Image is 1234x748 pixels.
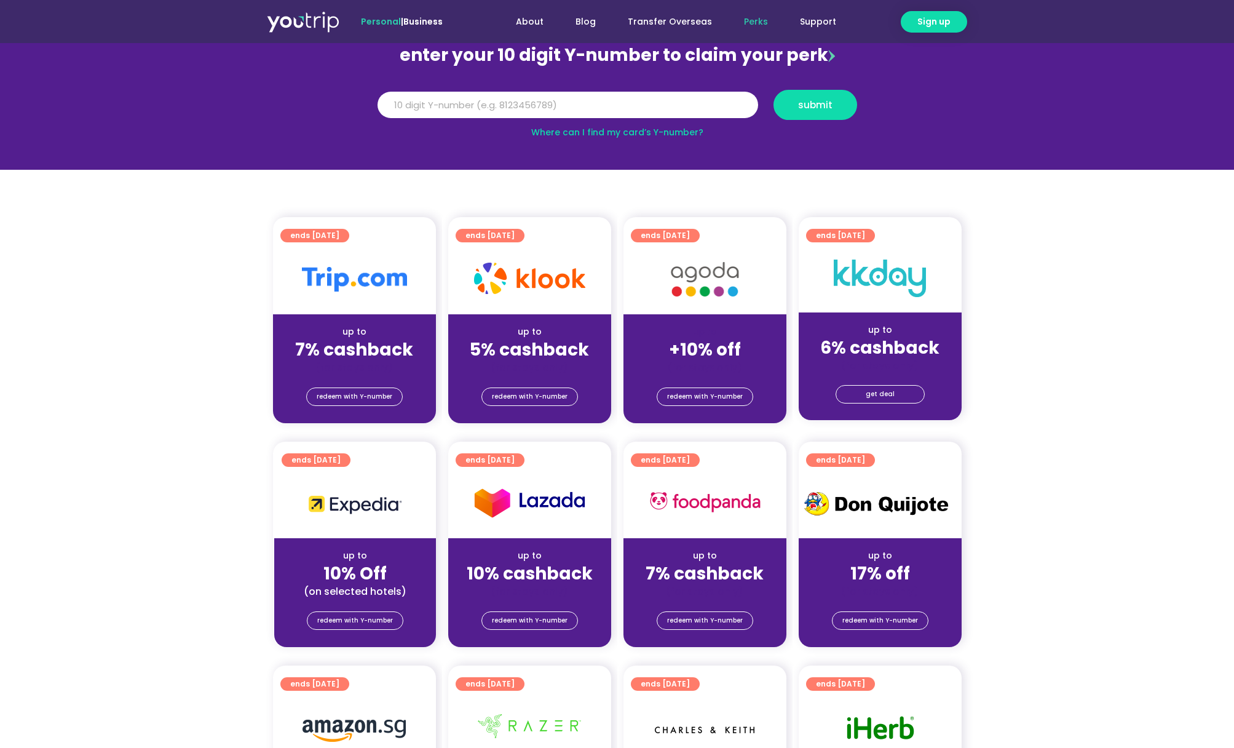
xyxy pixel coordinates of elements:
[669,338,741,362] strong: +10% off
[809,549,952,562] div: up to
[809,359,952,372] div: (for stays only)
[282,453,350,467] a: ends [DATE]
[641,229,690,242] span: ends [DATE]
[820,336,939,360] strong: 6% cashback
[657,388,753,406] a: redeem with Y-number
[641,677,690,691] span: ends [DATE]
[290,677,339,691] span: ends [DATE]
[323,562,387,586] strong: 10% Off
[500,10,560,33] a: About
[378,92,758,119] input: 10 digit Y-number (e.g. 8123456789)
[773,90,857,120] button: submit
[481,388,578,406] a: redeem with Y-number
[631,677,700,691] a: ends [DATE]
[465,677,515,691] span: ends [DATE]
[280,229,349,242] a: ends [DATE]
[317,388,392,405] span: redeem with Y-number
[917,15,951,28] span: Sign up
[283,325,426,338] div: up to
[295,338,413,362] strong: 7% cashback
[531,126,703,138] a: Where can I find my card’s Y-number?
[306,388,403,406] a: redeem with Y-number
[633,361,777,374] div: (for stays only)
[806,677,875,691] a: ends [DATE]
[317,612,393,629] span: redeem with Y-number
[456,229,524,242] a: ends [DATE]
[806,453,875,467] a: ends [DATE]
[371,39,863,71] div: enter your 10 digit Y-number to claim your perk
[467,562,593,586] strong: 10% cashback
[850,562,910,586] strong: 17% off
[657,611,753,630] a: redeem with Y-number
[633,585,777,598] div: (for stays only)
[456,453,524,467] a: ends [DATE]
[641,453,690,467] span: ends [DATE]
[806,229,875,242] a: ends [DATE]
[476,10,852,33] nav: Menu
[836,385,925,404] a: get deal
[816,453,865,467] span: ends [DATE]
[284,549,426,562] div: up to
[842,612,918,629] span: redeem with Y-number
[560,10,612,33] a: Blog
[798,100,833,109] span: submit
[307,611,403,630] a: redeem with Y-number
[631,229,700,242] a: ends [DATE]
[667,388,743,405] span: redeem with Y-number
[784,10,852,33] a: Support
[728,10,784,33] a: Perks
[403,15,443,28] a: Business
[291,453,341,467] span: ends [DATE]
[378,90,857,129] form: Y Number
[361,15,401,28] span: Personal
[458,549,601,562] div: up to
[667,612,743,629] span: redeem with Y-number
[361,15,443,28] span: |
[866,386,895,403] span: get deal
[470,338,589,362] strong: 5% cashback
[832,611,928,630] a: redeem with Y-number
[492,388,568,405] span: redeem with Y-number
[458,585,601,598] div: (for stays only)
[280,677,349,691] a: ends [DATE]
[809,585,952,598] div: (for stays only)
[465,453,515,467] span: ends [DATE]
[901,11,967,33] a: Sign up
[816,677,865,691] span: ends [DATE]
[633,549,777,562] div: up to
[465,229,515,242] span: ends [DATE]
[283,361,426,374] div: (for stays only)
[284,585,426,598] div: (on selected hotels)
[458,325,601,338] div: up to
[631,453,700,467] a: ends [DATE]
[458,361,601,374] div: (for stays only)
[612,10,728,33] a: Transfer Overseas
[694,325,716,338] span: up to
[492,612,568,629] span: redeem with Y-number
[290,229,339,242] span: ends [DATE]
[646,562,764,586] strong: 7% cashback
[816,229,865,242] span: ends [DATE]
[456,677,524,691] a: ends [DATE]
[809,324,952,336] div: up to
[481,611,578,630] a: redeem with Y-number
